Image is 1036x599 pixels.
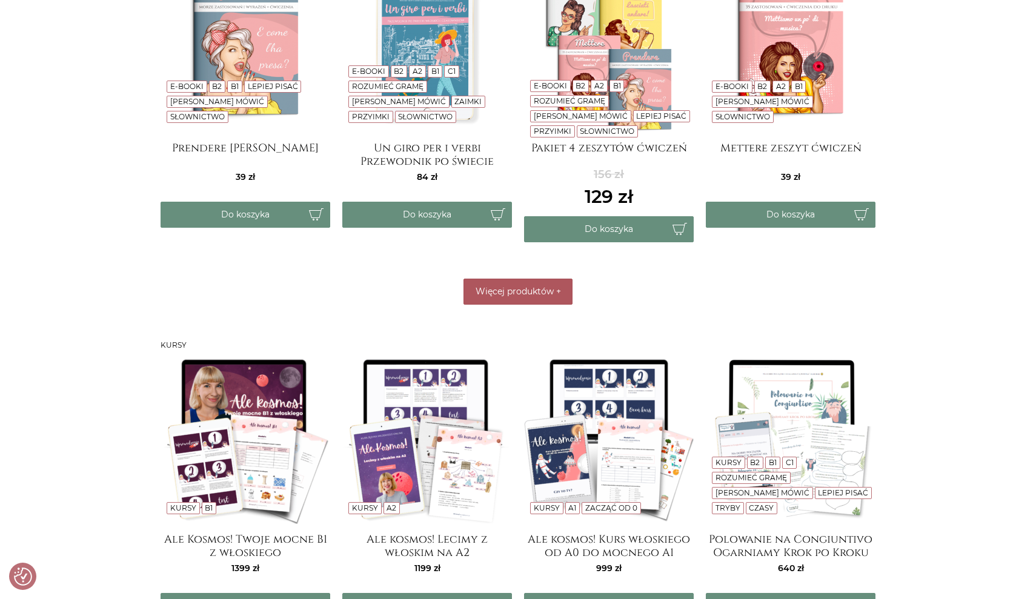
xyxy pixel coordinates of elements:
span: 640 [778,563,804,574]
a: Lepiej pisać [818,488,868,497]
button: Do koszyka [161,202,330,228]
img: Revisit consent button [14,568,32,586]
span: 84 [417,171,437,182]
a: A1 [568,503,576,512]
a: Słownictwo [580,127,634,136]
a: A2 [413,67,422,76]
a: Kursy [716,458,742,467]
a: B2 [212,82,222,91]
a: Un giro per i verbi Przewodnik po świecie włoskich czasowników [342,142,512,166]
a: Mettere zeszyt ćwiczeń [706,142,875,166]
h3: Kursy [161,341,875,349]
a: E-booki [170,82,204,91]
a: [PERSON_NAME] mówić [352,97,446,106]
button: Do koszyka [706,202,875,228]
a: E-booki [352,67,385,76]
a: Prendere [PERSON_NAME] [161,142,330,166]
a: E-booki [716,82,749,91]
a: B1 [231,82,239,91]
span: 1199 [414,563,440,574]
a: B2 [394,67,403,76]
a: Rozumieć gramę [716,473,787,482]
a: Ale kosmos! Lecimy z włoskim na A2 [342,533,512,557]
a: Rozumieć gramę [352,82,423,91]
a: [PERSON_NAME] mówić [534,111,628,121]
a: B2 [757,82,767,91]
a: B2 [750,458,760,467]
span: 39 [781,171,800,182]
a: B1 [769,458,777,467]
a: C1 [448,67,456,76]
del: 156 [585,167,633,183]
a: A2 [594,81,604,90]
a: Przyimki [352,112,390,121]
a: A2 [776,82,786,91]
a: Lepiej pisać [636,111,686,121]
span: 39 [236,171,255,182]
span: 999 [596,563,622,574]
a: Kursy [170,503,196,512]
a: Słownictwo [170,112,225,121]
a: Ale kosmos! Kurs włoskiego od A0 do mocnego A1 [524,533,694,557]
a: Kursy [352,503,378,512]
a: E-booki [534,81,567,90]
a: [PERSON_NAME] mówić [170,97,264,106]
ins: 129 [585,183,633,210]
a: B1 [431,67,439,76]
button: Do koszyka [342,202,512,228]
a: Polowanie na Congiuntivo Ogarniamy Krok po Kroku [706,533,875,557]
a: Lepiej pisać [248,82,298,91]
a: B1 [795,82,803,91]
a: B2 [576,81,585,90]
a: Tryby [716,503,740,512]
a: Słownictwo [398,112,453,121]
button: Do koszyka [524,216,694,242]
a: Pakiet 4 zeszytów ćwiczeń [524,142,694,166]
span: 1399 [231,563,259,574]
a: Przyimki [534,127,571,136]
span: + [556,286,561,297]
a: Czasy [749,503,774,512]
span: Więcej produktów [476,286,554,297]
a: Zaimki [454,97,482,106]
a: B1 [613,81,621,90]
a: Kursy [534,503,560,512]
a: Słownictwo [716,112,770,121]
a: C1 [786,458,794,467]
a: A2 [387,503,396,512]
a: Ale Kosmos! Twoje mocne B1 z włoskiego [161,533,330,557]
a: Zacząć od 0 [585,503,637,512]
button: Więcej produktów + [463,279,573,305]
a: [PERSON_NAME] mówić [716,97,809,106]
a: [PERSON_NAME] mówić [716,488,809,497]
a: B1 [205,503,213,512]
button: Preferencje co do zgód [14,568,32,586]
a: Rozumieć gramę [534,96,605,105]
